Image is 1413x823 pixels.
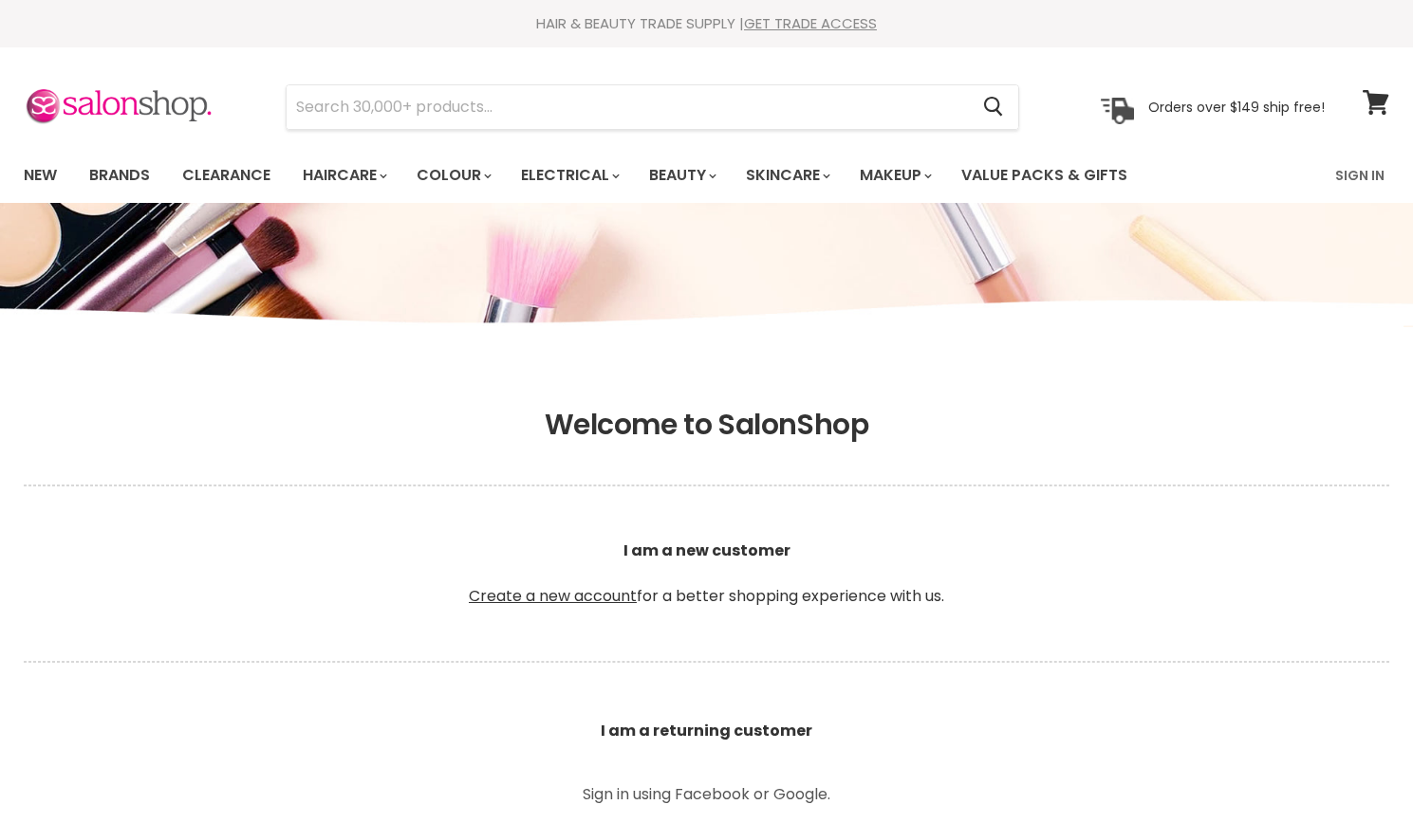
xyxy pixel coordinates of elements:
[1318,734,1394,804] iframe: Gorgias live chat messenger
[1148,98,1325,115] p: Orders over $149 ship free!
[287,85,968,129] input: Search
[288,155,399,195] a: Haircare
[9,148,1233,203] ul: Main menu
[469,585,637,607] a: Create a new account
[24,494,1389,653] p: for a better shopping experience with us.
[635,155,728,195] a: Beauty
[732,155,842,195] a: Skincare
[507,155,631,195] a: Electrical
[601,720,812,741] b: I am a returning customer
[968,85,1018,129] button: Search
[24,408,1389,442] h1: Welcome to SalonShop
[286,84,1019,130] form: Product
[846,155,943,195] a: Makeup
[75,155,164,195] a: Brands
[1324,155,1396,195] a: Sign In
[493,787,920,802] p: Sign in using Facebook or Google.
[623,540,790,561] b: I am a new customer
[947,155,1142,195] a: Value Packs & Gifts
[9,155,71,195] a: New
[402,155,503,195] a: Colour
[744,13,877,33] a: GET TRADE ACCESS
[168,155,285,195] a: Clearance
